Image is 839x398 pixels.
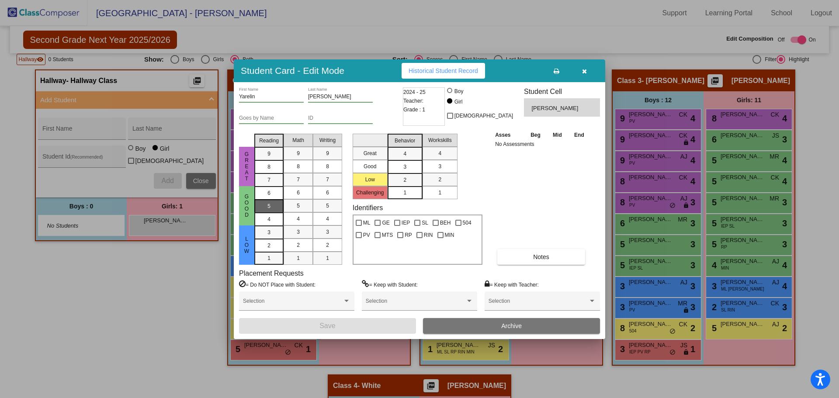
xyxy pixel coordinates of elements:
span: 9 [297,149,300,157]
span: Save [319,322,335,329]
span: 3 [403,163,406,171]
td: No Assessments [493,140,590,149]
span: MTS [382,230,393,240]
span: 7 [297,176,300,183]
span: SL [422,218,428,228]
span: Great [243,151,251,182]
span: 4 [297,215,300,223]
span: RIN [424,230,433,240]
span: 6 [267,189,270,197]
h3: Student Cell [524,87,600,96]
span: Math [292,136,304,144]
span: 7 [326,176,329,183]
span: 4 [403,150,406,158]
span: 2 [297,241,300,249]
span: 4 [267,215,270,223]
label: = Keep with Teacher: [485,280,539,289]
span: 504 [463,218,472,228]
span: 8 [267,163,270,171]
span: BEH [440,218,451,228]
span: 5 [267,202,270,210]
button: Save [239,318,416,334]
span: [DEMOGRAPHIC_DATA] [454,111,513,121]
span: 2 [403,176,406,184]
span: IEP [402,218,410,228]
h3: Student Card - Edit Mode [241,65,344,76]
button: Archive [423,318,600,334]
span: Teacher: [403,97,423,105]
span: Archive [501,322,522,329]
span: 9 [267,150,270,158]
label: Identifiers [353,204,383,212]
span: 3 [438,163,441,170]
label: Placement Requests [239,269,304,277]
span: 2 [438,176,441,183]
th: Asses [493,130,524,140]
span: Historical Student Record [409,67,478,74]
span: 3 [297,228,300,236]
label: = Do NOT Place with Student: [239,280,315,289]
span: 3 [267,228,270,236]
span: Good [243,194,251,218]
span: 1 [438,189,441,197]
span: Notes [533,253,549,260]
span: 9 [326,149,329,157]
span: 6 [326,189,329,197]
span: 8 [326,163,329,170]
span: PV [363,230,370,240]
span: 1 [267,254,270,262]
span: [PERSON_NAME] [531,104,580,113]
input: goes by name [239,115,304,121]
span: 1 [297,254,300,262]
button: Notes [497,249,585,265]
span: Writing [319,136,336,144]
span: 2 [326,241,329,249]
span: 3 [326,228,329,236]
label: = Keep with Student: [362,280,418,289]
span: MIN [445,230,454,240]
span: 5 [326,202,329,210]
span: 7 [267,176,270,184]
span: Reading [259,137,279,145]
span: Grade : 1 [403,105,425,114]
div: Boy [454,87,464,95]
th: Mid [547,130,568,140]
span: Workskills [428,136,452,144]
th: End [568,130,591,140]
span: 1 [326,254,329,262]
span: 1 [403,189,406,197]
span: 4 [326,215,329,223]
span: ML [363,218,371,228]
span: 4 [438,149,441,157]
span: 2 [267,242,270,249]
span: Behavior [395,137,415,145]
span: GE [382,218,389,228]
span: 2024 - 25 [403,88,426,97]
span: 6 [297,189,300,197]
div: Girl [454,98,463,106]
span: Low [243,236,251,254]
span: RP [405,230,412,240]
span: 8 [297,163,300,170]
th: Beg [524,130,547,140]
span: 5 [297,202,300,210]
button: Historical Student Record [402,63,485,79]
